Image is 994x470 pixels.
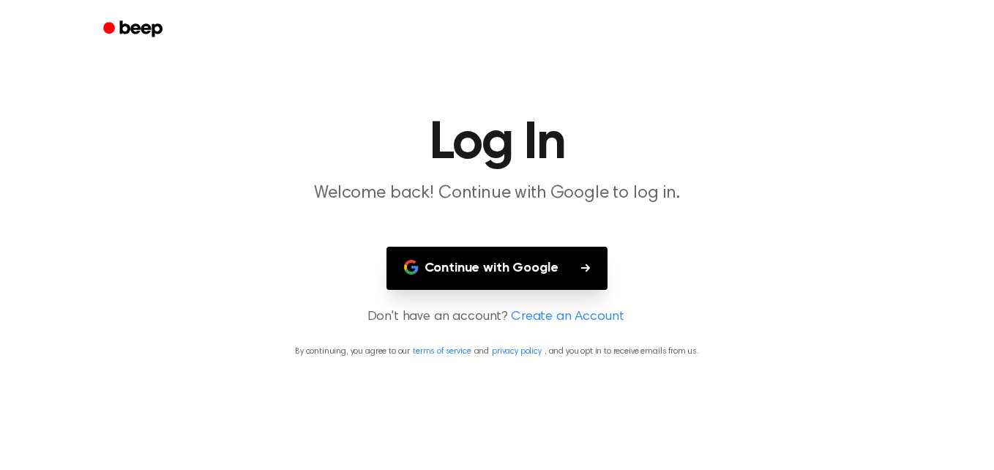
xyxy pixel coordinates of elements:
a: Beep [93,15,176,44]
a: Create an Account [511,307,624,327]
a: terms of service [413,347,471,356]
a: privacy policy [492,347,542,356]
p: Welcome back! Continue with Google to log in. [216,182,778,206]
h1: Log In [122,117,872,170]
p: By continuing, you agree to our and , and you opt in to receive emails from us. [18,345,976,358]
button: Continue with Google [386,247,608,290]
p: Don't have an account? [18,307,976,327]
